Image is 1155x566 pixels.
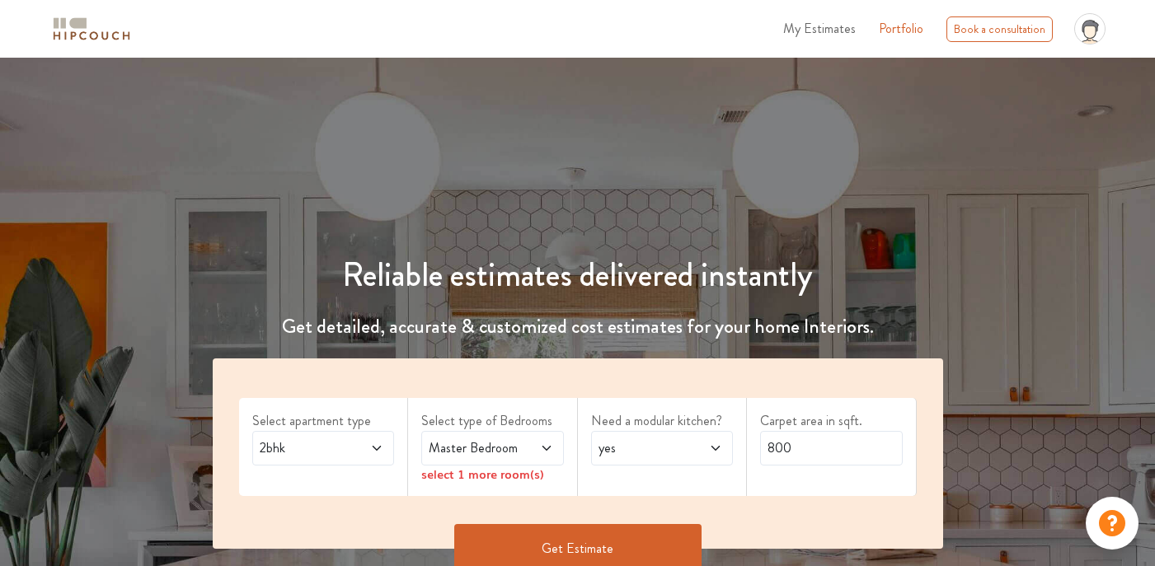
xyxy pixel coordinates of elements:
span: My Estimates [783,19,856,38]
label: Select apartment type [252,411,395,431]
div: Book a consultation [946,16,1053,42]
input: Enter area sqft [760,431,903,465]
label: Select type of Bedrooms [421,411,564,431]
div: select 1 more room(s) [421,465,564,483]
span: Master Bedroom [425,438,521,458]
img: logo-horizontal.svg [50,15,133,44]
span: 2bhk [256,438,352,458]
h1: Reliable estimates delivered instantly [203,255,953,295]
span: yes [595,438,691,458]
label: Need a modular kitchen? [591,411,734,431]
h4: Get detailed, accurate & customized cost estimates for your home Interiors. [203,315,953,339]
span: logo-horizontal.svg [50,11,133,48]
label: Carpet area in sqft. [760,411,903,431]
a: Portfolio [879,19,923,39]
